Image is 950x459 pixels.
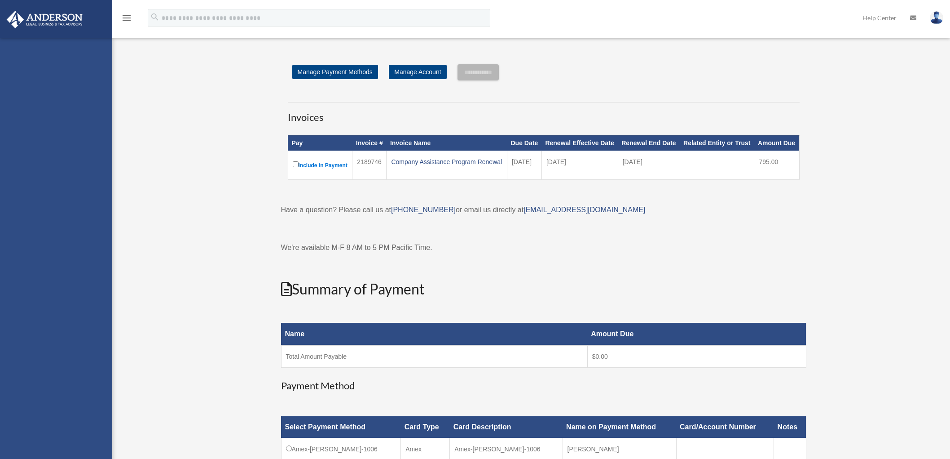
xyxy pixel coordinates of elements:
[4,11,85,28] img: Anderson Advisors Platinum Portal
[676,416,774,438] th: Card/Account Number
[389,65,446,79] a: Manage Account
[288,102,800,125] h3: Invoices
[774,416,806,438] th: Notes
[618,135,680,151] th: Renewal End Date
[507,135,541,151] th: Due Date
[281,204,806,216] p: Have a question? Please call us at or email us directly at
[293,161,299,167] input: Include in Payment
[523,206,645,214] a: [EMAIL_ADDRESS][DOMAIN_NAME]
[281,379,806,393] h3: Payment Method
[288,135,352,151] th: Pay
[292,65,378,79] a: Manage Payment Methods
[541,135,618,151] th: Renewal Effective Date
[391,156,502,168] div: Company Assistance Program Renewal
[293,160,348,171] label: Include in Payment
[281,323,587,345] th: Name
[352,151,387,180] td: 2189746
[754,135,799,151] th: Amount Due
[121,13,132,23] i: menu
[281,345,587,368] td: Total Amount Payable
[587,323,806,345] th: Amount Due
[391,206,456,214] a: [PHONE_NUMBER]
[121,16,132,23] a: menu
[352,135,387,151] th: Invoice #
[401,416,450,438] th: Card Type
[754,151,799,180] td: 795.00
[541,151,618,180] td: [DATE]
[930,11,943,24] img: User Pic
[281,241,806,254] p: We're available M-F 8 AM to 5 PM Pacific Time.
[281,279,806,299] h2: Summary of Payment
[680,135,754,151] th: Related Entity or Trust
[618,151,680,180] td: [DATE]
[387,135,507,151] th: Invoice Name
[450,416,563,438] th: Card Description
[587,345,806,368] td: $0.00
[563,416,676,438] th: Name on Payment Method
[507,151,541,180] td: [DATE]
[150,12,160,22] i: search
[281,416,401,438] th: Select Payment Method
